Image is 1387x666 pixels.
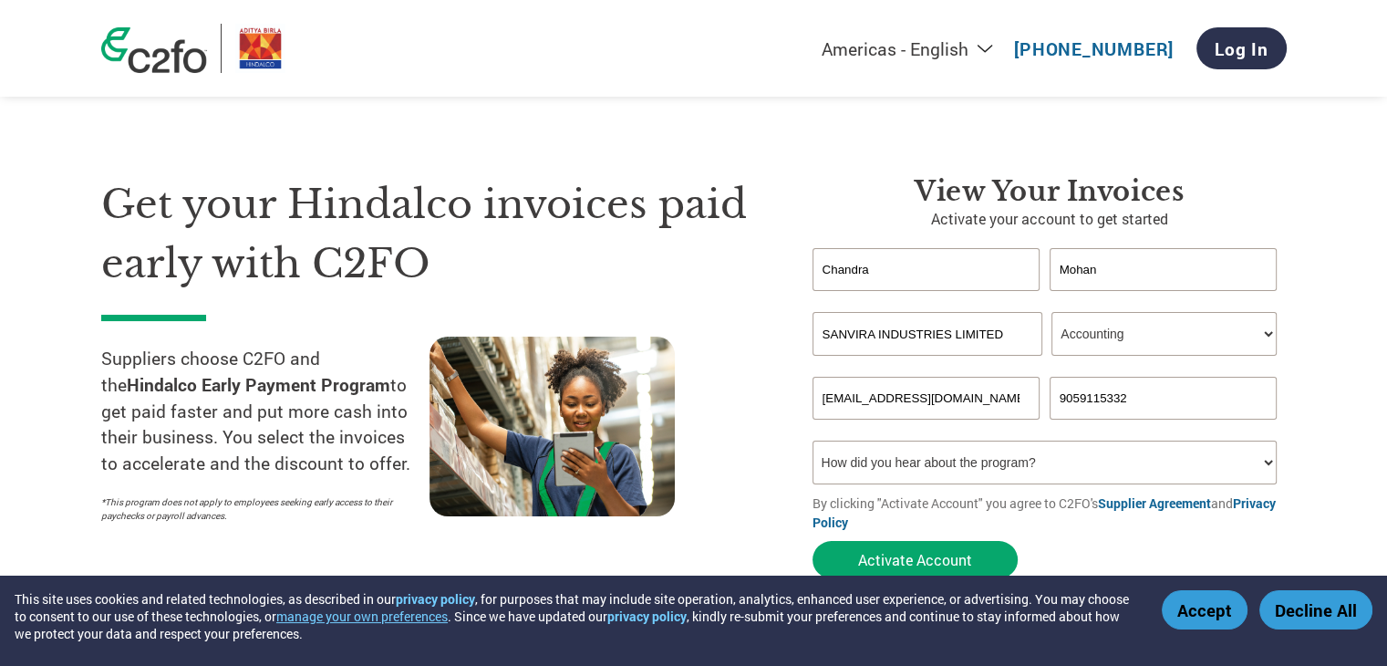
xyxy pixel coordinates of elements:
[1050,377,1278,420] input: Phone*
[813,494,1276,531] a: Privacy Policy
[276,608,448,625] button: manage your own preferences
[813,293,1040,305] div: Invalid first name or first name is too long
[813,494,1287,532] p: By clicking "Activate Account" you agree to C2FO's and
[101,346,430,477] p: Suppliers choose C2FO and the to get paid faster and put more cash into their business. You selec...
[813,175,1287,208] h3: View Your Invoices
[1259,590,1372,630] button: Decline All
[813,208,1287,230] p: Activate your account to get started
[101,27,207,73] img: c2fo logo
[1050,293,1278,305] div: Invalid last name or last name is too long
[813,541,1018,578] button: Activate Account
[813,312,1042,356] input: Your company name*
[1051,312,1277,356] select: Title/Role
[813,377,1040,420] input: Invalid Email format
[396,590,475,608] a: privacy policy
[127,373,390,396] strong: Hindalco Early Payment Program
[1162,590,1247,630] button: Accept
[101,495,411,523] p: *This program does not apply to employees seeking early access to their paychecks or payroll adva...
[813,248,1040,291] input: First Name*
[15,590,1135,642] div: This site uses cookies and related technologies, as described in our , for purposes that may incl...
[101,175,758,293] h1: Get your Hindalco invoices paid early with C2FO
[607,608,687,625] a: privacy policy
[1050,421,1278,433] div: Inavlid Phone Number
[235,24,285,73] img: Hindalco
[1196,27,1287,69] a: Log In
[1050,248,1278,291] input: Last Name*
[813,421,1040,433] div: Inavlid Email Address
[1098,494,1211,512] a: Supplier Agreement
[813,358,1278,369] div: Invalid company name or company name is too long
[430,337,675,516] img: supply chain worker
[1014,37,1174,60] a: [PHONE_NUMBER]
